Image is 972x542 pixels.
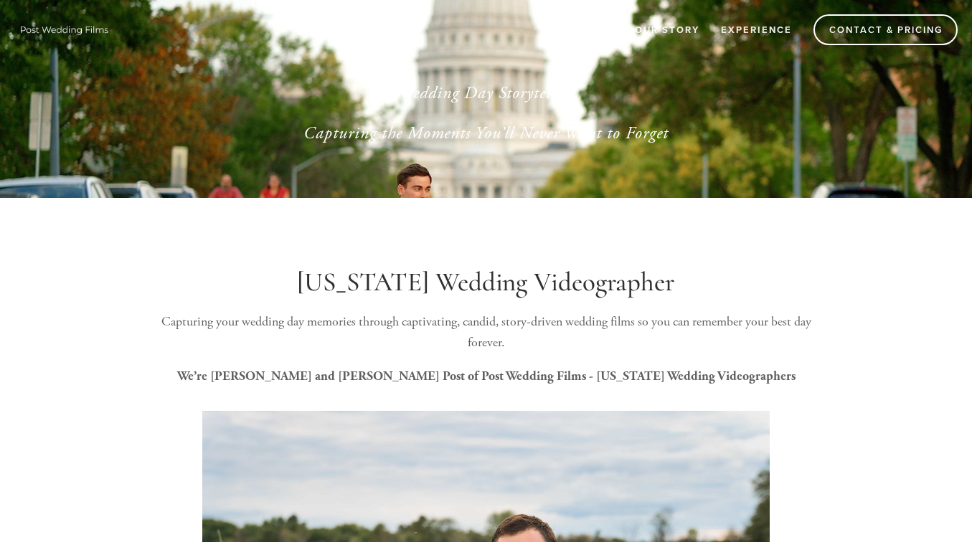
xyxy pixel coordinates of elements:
[14,19,115,40] img: Wisconsin Wedding Videographer
[166,80,806,106] p: Wedding Day Storytellers
[143,267,829,298] h1: [US_STATE] Wedding Videographer
[712,18,801,42] a: Experience
[166,120,806,146] p: Capturing the Moments You’ll Never Want to Forget
[570,18,623,42] a: Home
[626,18,709,42] a: Our Story
[143,312,829,353] p: Capturing your wedding day memories through captivating, candid, story-driven wedding films so yo...
[813,14,958,45] a: Contact & Pricing
[177,369,796,384] strong: We’re [PERSON_NAME] and [PERSON_NAME] Post of Post Wedding Films - [US_STATE] Wedding Videographers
